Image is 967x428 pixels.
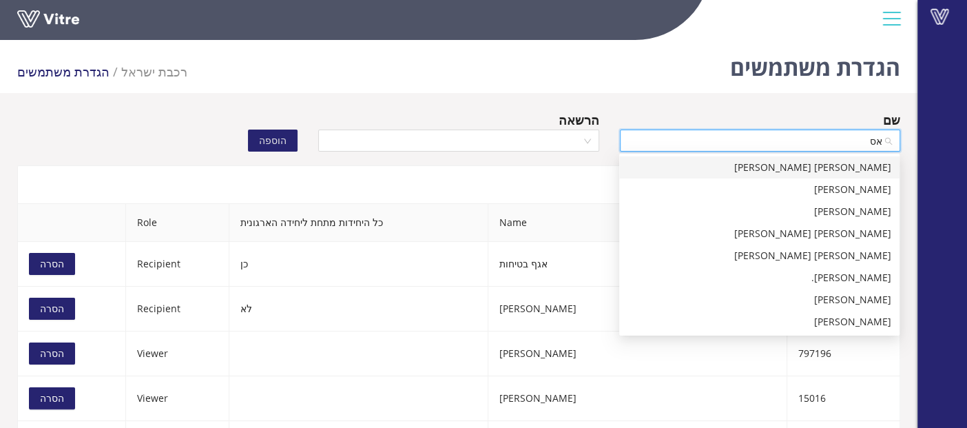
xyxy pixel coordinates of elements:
div: אסולין יעקב. [619,267,900,289]
span: הסרה [40,256,64,272]
div: [PERSON_NAME] [PERSON_NAME] [627,248,891,263]
div: [PERSON_NAME] [627,204,891,219]
td: כן [229,242,488,287]
div: אסולין מרדכי [619,201,900,223]
span: הסרה [40,346,64,361]
td: אגף בטיחות [488,242,787,287]
button: הוספה [248,130,298,152]
div: [PERSON_NAME]. [627,270,891,285]
button: הסרה [29,253,75,275]
td: [PERSON_NAME] [488,287,787,332]
span: Viewer [137,391,168,405]
div: אסולין מכלוף [619,179,900,201]
span: Viewer [137,347,168,360]
div: משתמשי טפסים [17,165,900,203]
span: 797196 [798,347,831,360]
div: הרשאה [559,110,599,130]
div: אסולין ניס [619,289,900,311]
th: כל היחידות מתחת ליחידה הארגונית [229,204,488,242]
div: [PERSON_NAME] [PERSON_NAME] [627,160,891,175]
div: שם [883,110,900,130]
div: [PERSON_NAME] [627,314,891,329]
td: [PERSON_NAME] [488,332,787,376]
button: הסרה [29,387,75,409]
span: Recipient [137,302,180,315]
td: לא [229,287,488,332]
span: הסרה [40,391,64,406]
span: Recipient [137,257,180,270]
div: אסולין אורן אהרון [619,245,900,267]
div: אסולין זיו משה [619,156,900,179]
div: [PERSON_NAME] [627,182,891,197]
span: Name [488,204,787,241]
h1: הגדרת משתמשים [730,34,900,93]
button: הסרה [29,298,75,320]
td: [PERSON_NAME] [488,376,787,421]
span: 15016 [798,391,826,405]
span: 335 [121,63,187,80]
th: Role [126,204,229,242]
button: הסרה [29,343,75,365]
div: אסולין רפי [619,311,900,333]
div: [PERSON_NAME] [627,292,891,307]
div: אסולין אסף יוסי [619,223,900,245]
div: [PERSON_NAME] [PERSON_NAME] [627,226,891,241]
li: הגדרת משתמשים [17,62,121,81]
span: הסרה [40,301,64,316]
